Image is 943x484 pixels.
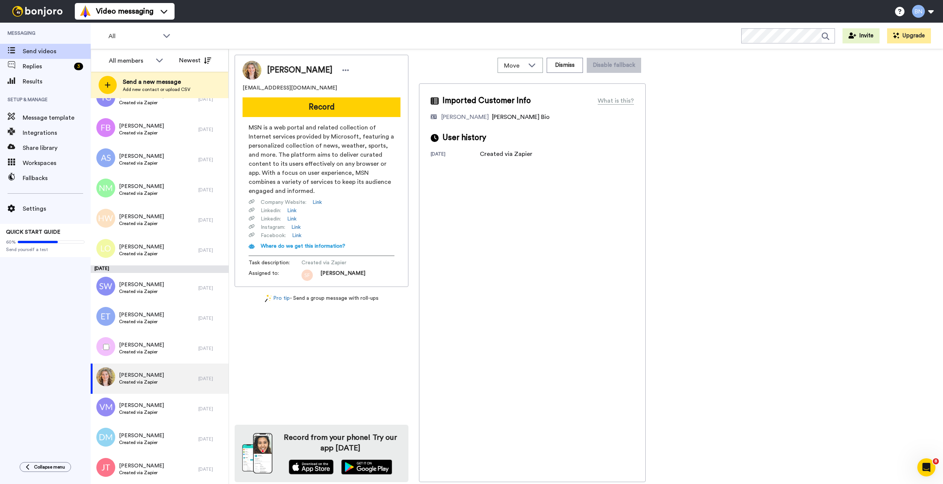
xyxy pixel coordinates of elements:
[442,132,486,143] span: User history
[74,63,83,70] div: 3
[320,270,365,281] span: [PERSON_NAME]
[23,77,91,86] span: Results
[6,239,16,245] span: 60%
[261,232,286,239] span: Facebook :
[6,247,85,253] span: Send yourself a test
[109,56,152,65] div: All members
[119,379,164,385] span: Created via Zapier
[119,220,164,227] span: Created via Zapier
[23,113,91,122] span: Message template
[292,232,301,239] a: Link
[261,199,306,206] span: Company Website :
[119,190,164,196] span: Created via Zapier
[249,259,301,267] span: Task description :
[291,224,301,231] a: Link
[198,406,225,412] div: [DATE]
[123,86,190,92] span: Add new contact or upload CSV
[119,281,164,288] span: [PERSON_NAME]
[23,47,91,56] span: Send videos
[261,244,345,249] span: Where do we get this information?
[119,311,164,319] span: [PERSON_NAME]
[431,151,480,159] div: [DATE]
[96,148,115,167] img: as.png
[198,187,225,193] div: [DATE]
[96,458,115,477] img: jt.png
[198,285,225,291] div: [DATE]
[265,294,290,302] a: Pro tip
[96,118,115,137] img: fb.png
[119,409,164,415] span: Created via Zapier
[198,345,225,351] div: [DATE]
[267,65,332,76] span: [PERSON_NAME]
[20,462,71,472] button: Collapse menu
[119,439,164,445] span: Created via Zapier
[119,122,164,130] span: [PERSON_NAME]
[96,239,115,258] img: lo.png
[96,209,115,228] img: hw.png
[598,96,634,105] div: What is this?
[933,458,939,464] span: 8
[6,230,60,235] span: QUICK START GUIDE
[23,159,91,168] span: Workspaces
[23,143,91,153] span: Share library
[198,126,225,133] div: [DATE]
[887,28,931,43] button: Upgrade
[198,96,225,102] div: [DATE]
[312,199,322,206] a: Link
[173,53,217,68] button: Newest
[123,77,190,86] span: Send a new message
[91,265,229,273] div: [DATE]
[242,433,272,474] img: download
[119,432,164,439] span: [PERSON_NAME]
[198,466,225,472] div: [DATE]
[480,150,532,159] div: Created via Zapier
[265,294,272,302] img: magic-wand.svg
[301,270,313,281] img: sf.png
[587,58,641,73] button: Disable fallback
[119,160,164,166] span: Created via Zapier
[119,349,164,355] span: Created via Zapier
[243,84,337,92] span: [EMAIL_ADDRESS][DOMAIN_NAME]
[96,428,115,447] img: dm.png
[119,341,164,349] span: [PERSON_NAME]
[96,277,115,296] img: sw.png
[96,307,115,326] img: et.png
[287,215,297,223] a: Link
[119,213,164,220] span: [PERSON_NAME]
[917,458,935,476] iframe: Intercom live chat
[119,288,164,294] span: Created via Zapier
[261,207,281,214] span: Linkedin :
[341,459,392,475] img: playstore
[79,5,91,17] img: vm-color.svg
[442,95,531,106] span: Imported Customer Info
[261,224,285,231] span: Instagram :
[198,436,225,442] div: [DATE]
[547,58,583,73] button: Dismiss
[23,62,71,71] span: Replies
[119,462,164,470] span: [PERSON_NAME]
[289,459,334,475] img: appstore
[96,179,115,197] img: nm.png
[249,123,394,196] span: MSN is a web portal and related collection of Internet services provided by Microsoft, featuring ...
[198,157,225,163] div: [DATE]
[119,371,164,379] span: [PERSON_NAME]
[119,470,164,476] span: Created via Zapier
[119,183,164,190] span: [PERSON_NAME]
[198,247,225,253] div: [DATE]
[235,294,408,302] div: - Send a group message with roll-ups
[34,464,65,470] span: Collapse menu
[504,61,524,70] span: Move
[119,153,164,160] span: [PERSON_NAME]
[96,367,115,386] img: 4c672eb8-6cfd-4d9e-8b4e-cf310a56063e.jpg
[119,243,164,251] span: [PERSON_NAME]
[261,215,281,223] span: Linkedin :
[119,402,164,409] span: [PERSON_NAME]
[23,174,91,183] span: Fallbacks
[249,270,301,281] span: Assigned to:
[23,128,91,137] span: Integrations
[843,28,880,43] button: Invite
[198,376,225,382] div: [DATE]
[243,61,261,80] img: Image of Rachel Higgin
[441,113,489,122] div: [PERSON_NAME]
